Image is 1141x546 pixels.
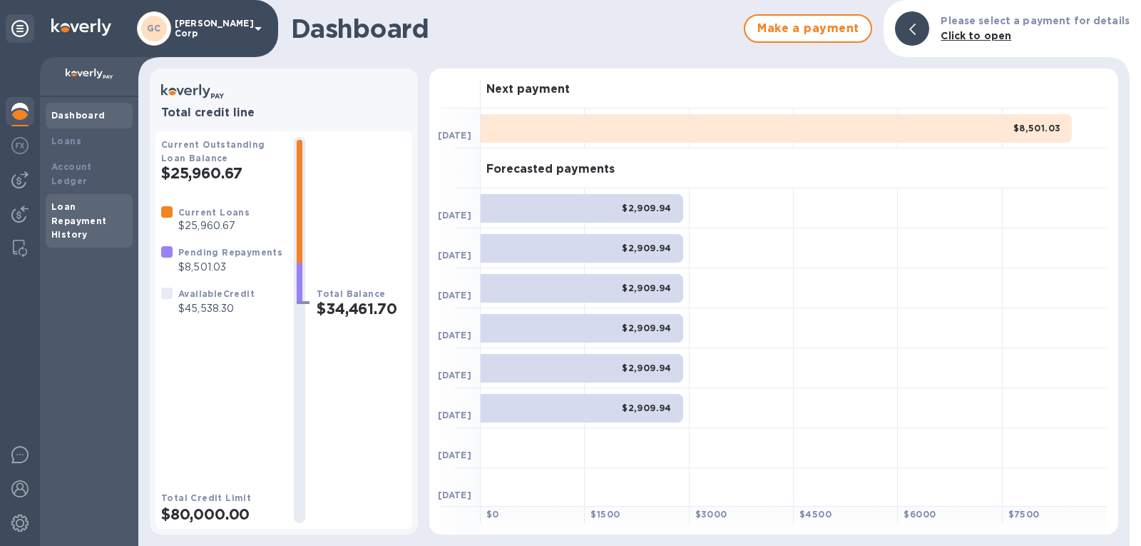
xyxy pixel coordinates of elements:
p: $25,960.67 [178,218,250,233]
b: $2,909.94 [622,403,672,413]
b: $ 6000 [904,509,936,520]
b: [DATE] [438,290,471,300]
h3: Next payment [486,83,570,96]
p: $45,538.30 [178,301,255,316]
button: Make a payment [744,14,872,43]
b: $2,909.94 [622,283,672,293]
h3: Forecasted payments [486,163,615,176]
h2: $34,461.70 [317,300,406,318]
b: Please select a payment for details [941,15,1130,26]
b: $ 3000 [695,509,727,520]
b: [DATE] [438,210,471,221]
b: [DATE] [438,490,471,500]
b: Total Balance [317,288,385,299]
h2: $80,000.00 [161,505,282,523]
b: [DATE] [438,450,471,460]
b: Click to open [941,30,1011,41]
b: $2,909.94 [622,323,672,333]
b: Available Credit [178,288,255,299]
b: Total Credit Limit [161,492,251,503]
b: [DATE] [438,130,471,141]
b: GC [147,23,161,34]
b: Dashboard [51,110,106,121]
b: Current Outstanding Loan Balance [161,139,265,163]
b: Loans [51,136,81,146]
b: $2,909.94 [622,363,672,373]
b: $ 0 [486,509,499,520]
b: [DATE] [438,330,471,340]
img: Logo [51,19,111,36]
h2: $25,960.67 [161,164,282,182]
b: Current Loans [178,207,250,218]
b: $8,501.03 [1013,123,1061,133]
b: $2,909.94 [622,243,672,253]
b: [DATE] [438,250,471,261]
p: $8,501.03 [178,260,282,275]
h1: Dashboard [291,14,737,44]
p: [PERSON_NAME] Corp [175,19,246,39]
div: Unpin categories [6,14,34,43]
img: Foreign exchange [11,137,29,154]
b: Loan Repayment History [51,201,107,241]
b: Account Ledger [51,161,92,186]
b: $ 7500 [1008,509,1040,520]
span: Make a payment [757,20,859,37]
b: [DATE] [438,410,471,420]
b: [DATE] [438,370,471,380]
h3: Total credit line [161,106,406,120]
b: $2,909.94 [622,203,672,213]
b: Pending Repayments [178,247,282,258]
b: $ 1500 [590,509,620,520]
b: $ 4500 [799,509,832,520]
